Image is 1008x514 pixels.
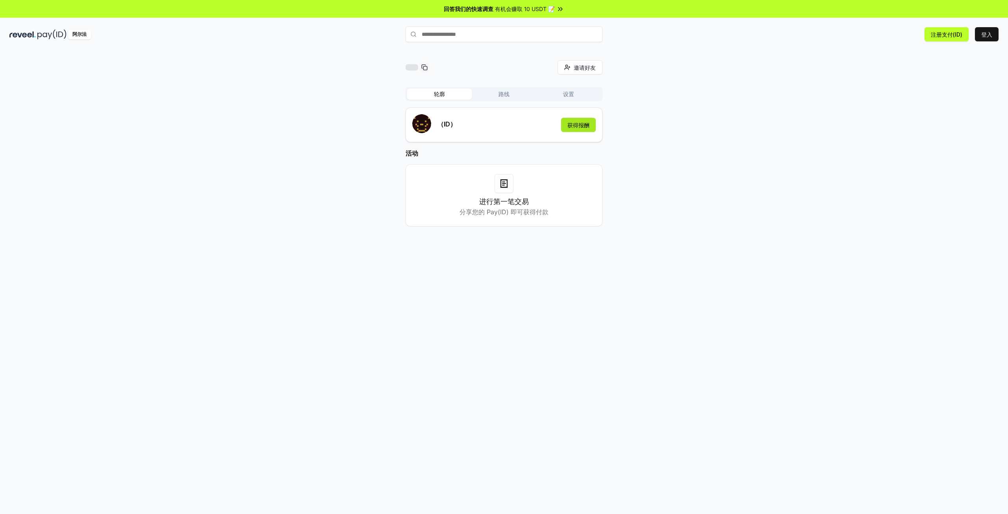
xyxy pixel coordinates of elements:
font: 邀请好友 [574,64,596,71]
font: 登入 [981,31,992,38]
font: 有机会赚取 10 USDT 📝 [495,6,555,12]
font: 回答我们的快速调查 [444,6,493,12]
font: 注册支付(ID) [931,31,962,38]
font: 进行第一笔交易 [479,197,529,206]
font: 设置 [563,91,574,97]
button: 登入 [975,27,999,41]
button: 邀请好友 [558,60,602,74]
font: 分享您的 Pay(ID) 即可获得付款 [460,208,548,216]
font: 活动 [406,149,418,157]
font: 路线 [498,91,510,97]
font: 获得报酬 [567,122,589,128]
font: （ID） [437,120,456,128]
font: 轮廓 [434,91,445,97]
button: 获得报酬 [561,118,596,132]
img: 揭示黑暗 [9,30,36,39]
font: 阿尔法 [72,31,87,37]
img: 付款编号 [37,30,67,39]
button: 注册支付(ID) [925,27,969,41]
